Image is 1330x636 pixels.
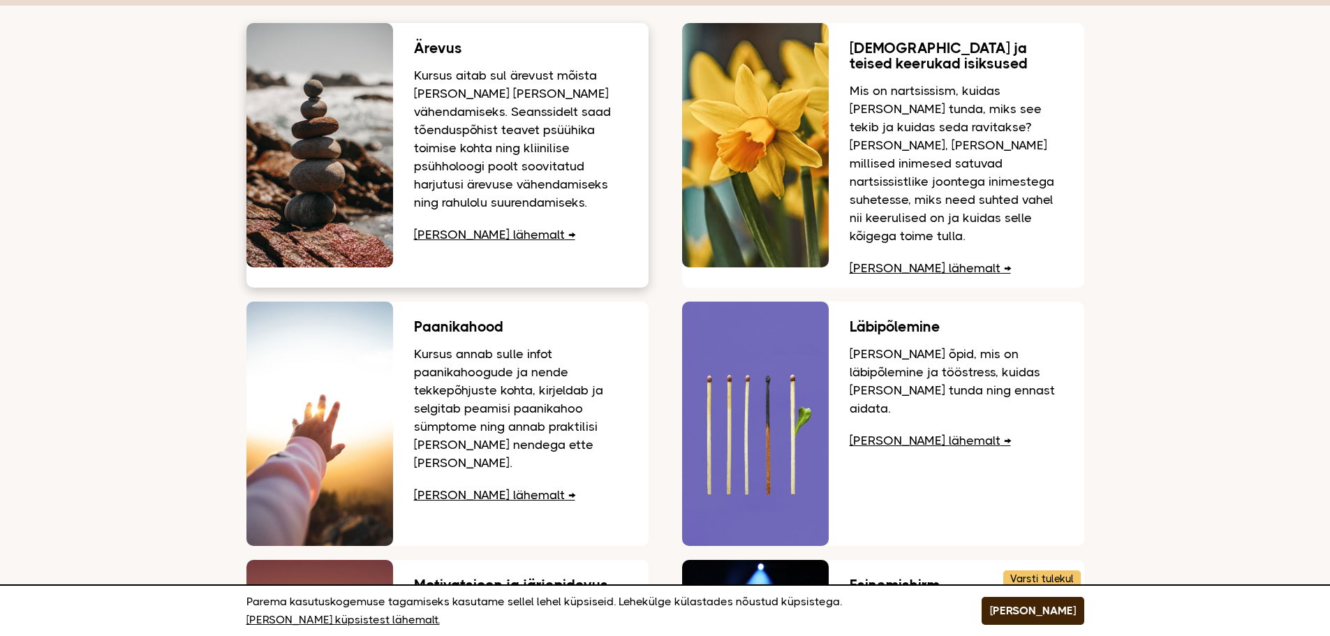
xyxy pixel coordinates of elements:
[414,319,628,334] h3: Paanikahood
[682,302,829,546] img: Viis tikku, üks põlenud
[414,66,628,212] p: Kursus aitab sul ärevust mõista [PERSON_NAME] [PERSON_NAME] vähendamiseks. Seanssidelt saad tõend...
[850,261,1011,275] a: [PERSON_NAME] lähemalt
[414,345,628,472] p: Kursus annab sulle infot paanikahoogude ja nende tekkepõhjuste kohta, kirjeldab ja selgitab peami...
[850,319,1063,334] h3: Läbipõlemine
[246,611,440,629] a: [PERSON_NAME] küpsistest lähemalt.
[414,577,628,593] h3: Motivatsioon ja järjepidevus
[246,593,947,629] p: Parema kasutuskogemuse tagamiseks kasutame sellel lehel küpsiseid. Lehekülge külastades nõustud k...
[414,40,628,56] h3: Ärevus
[850,434,1011,448] a: [PERSON_NAME] lähemalt
[246,302,393,546] img: Käsi suunatud loojuva päikse suunas
[850,40,1063,71] h3: [DEMOGRAPHIC_DATA] ja teised keerukad isiksused
[850,82,1063,245] p: Mis on nartsissism, kuidas [PERSON_NAME] tunda, miks see tekib ja kuidas seda ravitakse? [PERSON_...
[850,577,1063,593] h3: Esinemishirm
[982,597,1084,625] button: [PERSON_NAME]
[414,228,575,242] a: [PERSON_NAME] lähemalt
[246,23,393,267] img: Rannas teineteise peale hoolikalt laotud kivid, mis hoiavad tasakaalu
[850,345,1063,417] p: [PERSON_NAME] õpid, mis on läbipõlemine ja tööstress, kuidas [PERSON_NAME] tunda ning ennast aidata.
[682,23,829,267] img: Nartsissid
[414,488,575,502] a: [PERSON_NAME] lähemalt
